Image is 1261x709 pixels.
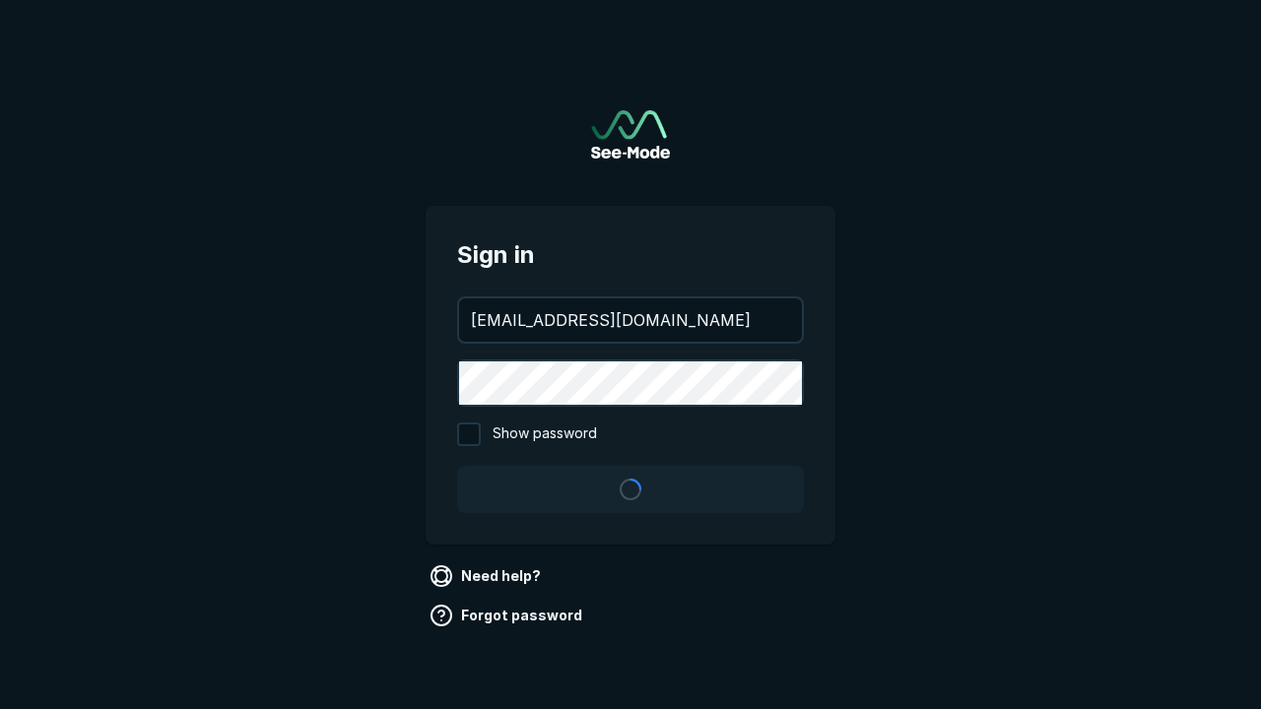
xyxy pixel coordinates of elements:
a: Go to sign in [591,110,670,159]
a: Forgot password [426,600,590,631]
a: Need help? [426,560,549,592]
input: your@email.com [459,298,802,342]
span: Show password [493,422,597,446]
span: Sign in [457,237,804,273]
img: See-Mode Logo [591,110,670,159]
